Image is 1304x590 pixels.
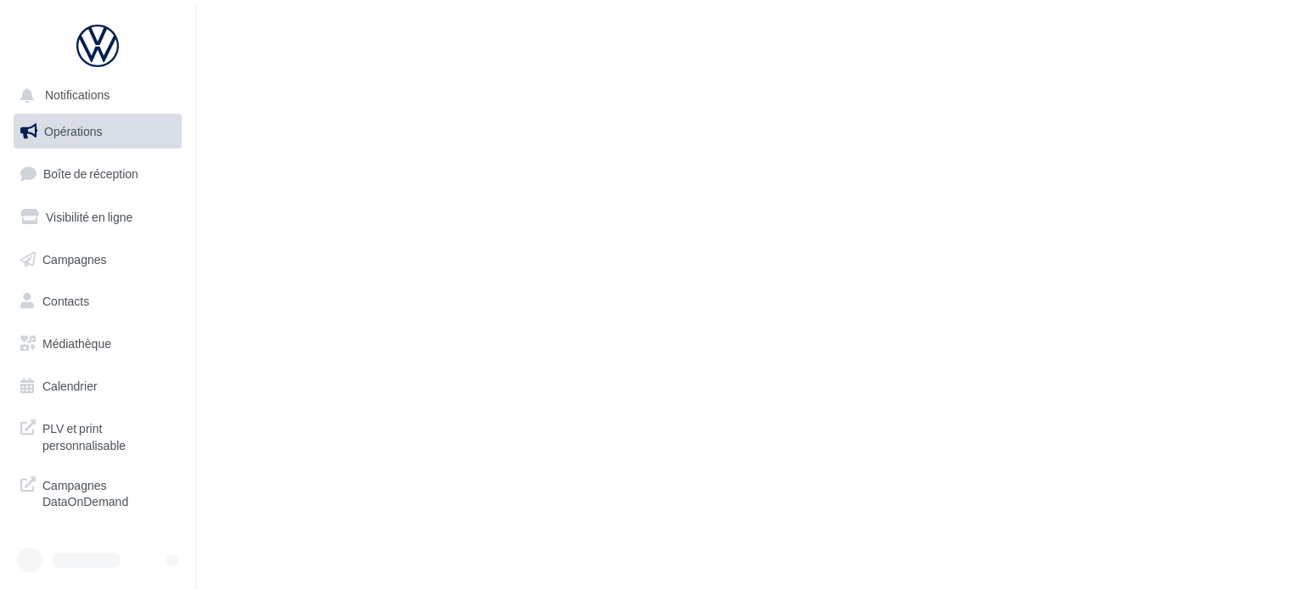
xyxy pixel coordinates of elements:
span: Campagnes DataOnDemand [42,474,175,510]
span: Campagnes [42,251,107,266]
a: Campagnes [10,242,185,278]
span: Médiathèque [42,336,111,351]
a: Calendrier [10,368,185,404]
span: Contacts [42,294,89,308]
a: Campagnes DataOnDemand [10,467,185,517]
a: Boîte de réception [10,155,185,192]
span: Opérations [44,124,102,138]
span: Visibilité en ligne [46,210,132,224]
a: Opérations [10,114,185,149]
span: PLV et print personnalisable [42,417,175,453]
a: Visibilité en ligne [10,199,185,235]
a: Contacts [10,284,185,319]
span: Boîte de réception [43,166,138,181]
span: Calendrier [42,379,98,393]
a: PLV et print personnalisable [10,410,185,460]
a: Médiathèque [10,326,185,362]
span: Notifications [45,88,110,103]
